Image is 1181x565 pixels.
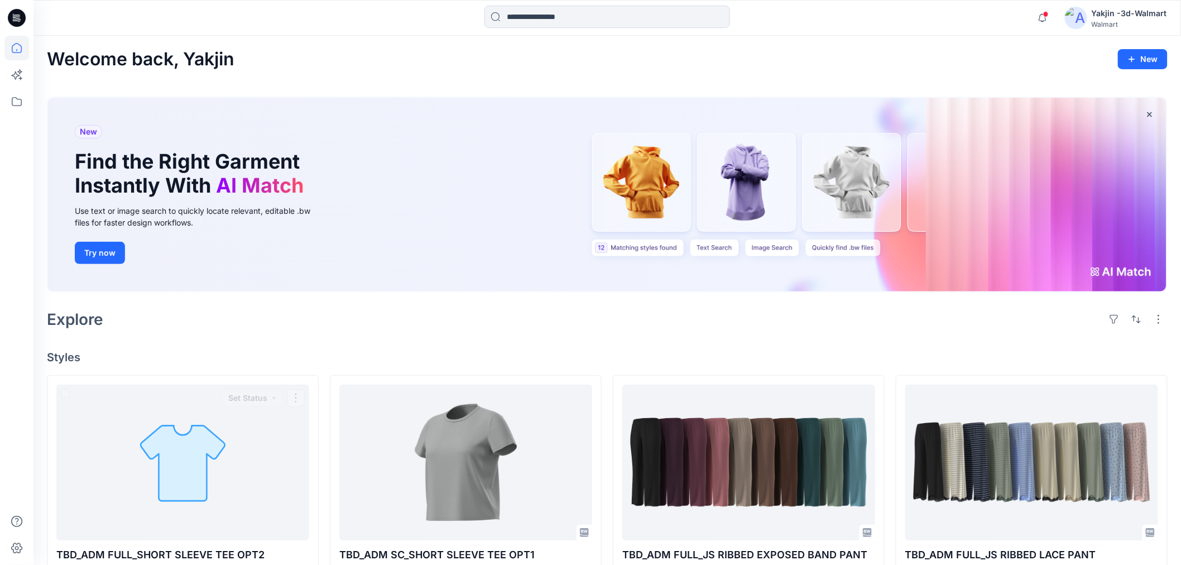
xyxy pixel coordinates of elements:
button: New [1118,49,1168,69]
a: TBD_ADM FULL_JS RIBBED LACE PANT [905,385,1158,540]
p: TBD_ADM FULL_JS RIBBED EXPOSED BAND PANT [622,547,875,563]
h2: Explore [47,310,103,328]
div: Use text or image search to quickly locate relevant, editable .bw files for faster design workflows. [75,205,326,228]
div: Walmart [1092,20,1167,28]
span: New [80,125,97,138]
span: AI Match [216,173,304,198]
img: avatar [1065,7,1087,29]
p: TBD_ADM SC_SHORT SLEEVE TEE OPT1 [339,547,592,563]
button: Try now [75,242,125,264]
div: Yakjin -3d-Walmart [1092,7,1167,20]
p: TBD_ADM FULL_JS RIBBED LACE PANT [905,547,1158,563]
h1: Find the Right Garment Instantly With [75,150,309,198]
a: TBD_ADM FULL_SHORT SLEEVE TEE OPT2 [56,385,309,540]
a: TBD_ADM FULL_JS RIBBED EXPOSED BAND PANT [622,385,875,540]
a: TBD_ADM SC_SHORT SLEEVE TEE OPT1 [339,385,592,540]
h4: Styles [47,351,1168,364]
p: TBD_ADM FULL_SHORT SLEEVE TEE OPT2 [56,547,309,563]
h2: Welcome back, Yakjin [47,49,234,70]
